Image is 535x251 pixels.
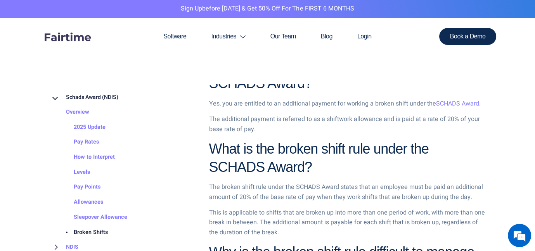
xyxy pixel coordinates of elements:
[127,4,146,23] div: Minimize live chat window
[18,123,123,131] div: We'll Send Them to You
[6,4,529,14] p: before [DATE] & Get 50% Off for the FIRST 6 MONTHS
[345,18,384,55] a: Login
[199,18,258,55] a: Industries
[308,18,345,55] a: Blog
[40,43,130,54] div: Need Schads Pay Rates?
[209,182,485,202] p: The broken shift rule under the SCHADS Award states that an employee must be paid an additional a...
[50,105,89,120] a: Overview
[13,107,68,113] div: Need Schads Pay Rates?
[209,99,485,109] p: Yes, you are entitled to an additional payment for working a broken shift under the .
[58,164,90,180] a: Levels
[50,90,118,105] a: Schads Award (NDIS)
[436,99,479,108] a: SCHADS Award
[58,135,99,150] a: Pay Rates
[258,18,308,55] a: Our Team
[450,33,486,40] span: Book a Demo
[439,28,497,45] a: Book a Demo
[209,141,429,175] strong: What is the broken shift rule under the SCHADS Award?
[58,150,115,165] a: How to Interpret
[58,195,103,210] a: Allowances
[181,4,202,13] a: Sign Up
[100,152,123,162] div: Submit
[277,228,279,237] a: .
[4,182,148,209] textarea: Enter details in the input field
[209,114,485,134] p: The additional payment is referred to as a shiftwork allowance and is paid at a rate of 20% of yo...
[58,210,127,225] a: Sleepover Allowance
[58,225,108,240] a: Broken Shifts
[13,39,33,58] img: d_7003521856_operators_12627000000145009
[209,208,485,238] p: This is applicable to shifts that are broken up into more than one period of work, with more than...
[58,119,106,135] a: 2025 Update
[151,18,199,55] a: Software
[58,180,100,195] a: Pay Points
